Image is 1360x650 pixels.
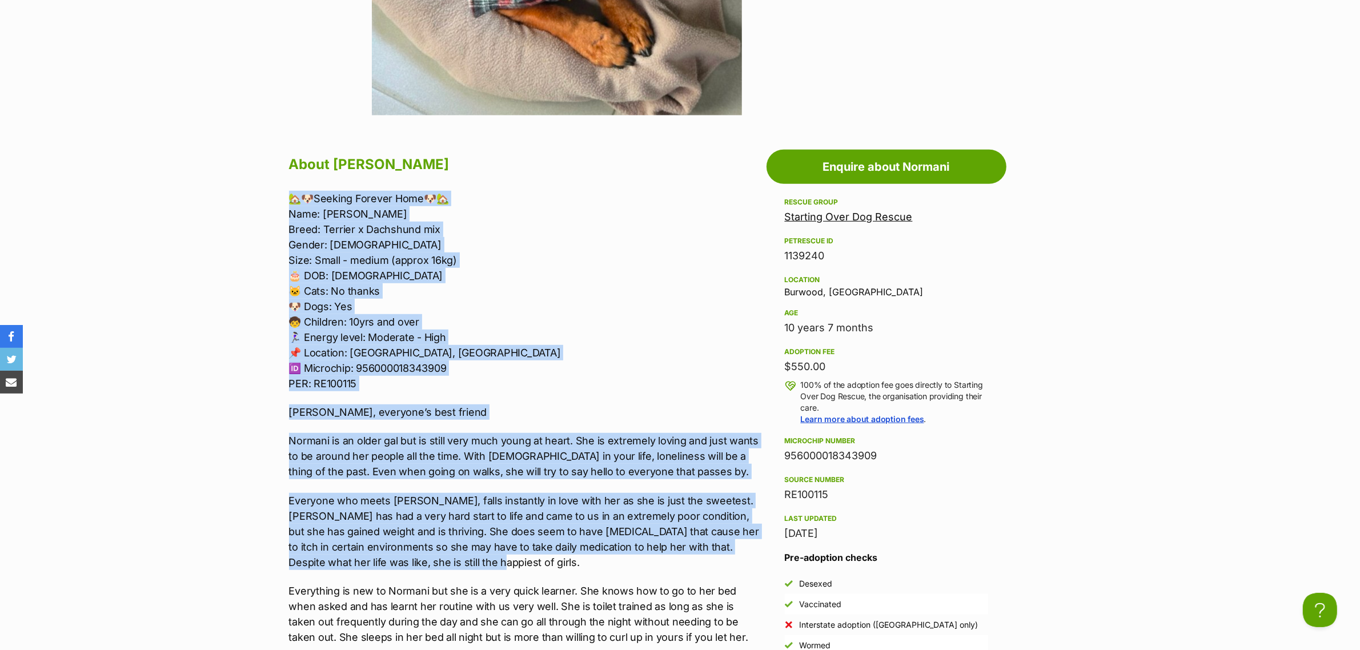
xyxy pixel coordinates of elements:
[800,619,978,631] div: Interstate adoption ([GEOGRAPHIC_DATA] only)
[785,641,793,649] img: Yes
[289,583,761,645] p: Everything is new to Normani but she is a very quick learner. She knows how to go to her bed when...
[785,211,913,223] a: Starting Over Dog Rescue
[801,414,924,424] a: Learn more about adoption fees
[785,273,988,297] div: Burwood, [GEOGRAPHIC_DATA]
[785,436,988,446] div: Microchip number
[785,347,988,356] div: Adoption fee
[785,475,988,484] div: Source number
[289,191,761,391] p: 🏡🐶Seeking Forever Home🐶🏡 Name: [PERSON_NAME] Breed: Terrier x Dachshund mix Gender: [DEMOGRAPHIC_...
[785,308,988,318] div: Age
[289,152,761,177] h2: About [PERSON_NAME]
[785,621,793,629] img: No
[800,599,842,610] div: Vaccinated
[801,379,988,425] p: 100% of the adoption fee goes directly to Starting Over Dog Rescue, the organisation providing th...
[785,580,793,588] img: Yes
[785,487,988,503] div: RE100115
[785,448,988,464] div: 956000018343909
[289,404,761,420] p: [PERSON_NAME], everyone’s best friend
[785,525,988,541] div: [DATE]
[785,551,988,564] h3: Pre-adoption checks
[785,320,988,336] div: 10 years 7 months
[785,198,988,207] div: Rescue group
[785,248,988,264] div: 1139240
[289,493,761,570] p: Everyone who meets [PERSON_NAME], falls instantly in love with her as she is just the sweetest. [...
[785,600,793,608] img: Yes
[785,275,988,284] div: Location
[785,359,988,375] div: $550.00
[800,578,833,589] div: Desexed
[767,150,1006,184] a: Enquire about Normani
[785,514,988,523] div: Last updated
[289,433,761,479] p: Normani is an older gal but is still very much young at heart. She is extremely loving and just w...
[1303,593,1337,627] iframe: Help Scout Beacon - Open
[785,236,988,246] div: PetRescue ID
